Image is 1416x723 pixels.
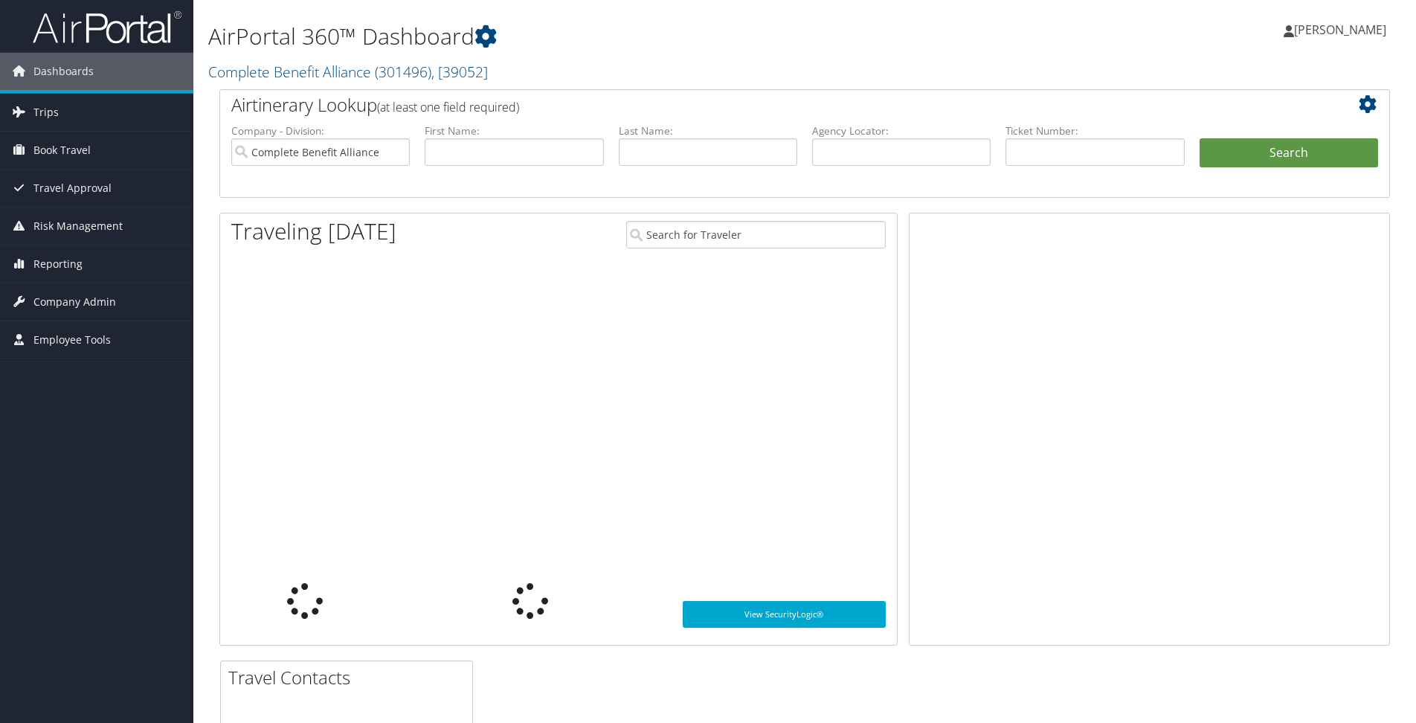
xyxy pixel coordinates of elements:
[1200,138,1378,168] button: Search
[231,123,410,138] label: Company - Division:
[1294,22,1386,38] span: [PERSON_NAME]
[33,321,111,359] span: Employee Tools
[33,170,112,207] span: Travel Approval
[33,283,116,321] span: Company Admin
[375,62,431,82] span: ( 301496 )
[431,62,488,82] span: , [ 39052 ]
[33,10,181,45] img: airportal-logo.png
[619,123,797,138] label: Last Name:
[33,208,123,245] span: Risk Management
[228,665,472,690] h2: Travel Contacts
[425,123,603,138] label: First Name:
[231,216,396,247] h1: Traveling [DATE]
[812,123,991,138] label: Agency Locator:
[33,245,83,283] span: Reporting
[626,221,886,248] input: Search for Traveler
[33,53,94,90] span: Dashboards
[1284,7,1401,52] a: [PERSON_NAME]
[208,21,1003,52] h1: AirPortal 360™ Dashboard
[208,62,488,82] a: Complete Benefit Alliance
[231,92,1281,118] h2: Airtinerary Lookup
[1005,123,1184,138] label: Ticket Number:
[377,99,519,115] span: (at least one field required)
[33,94,59,131] span: Trips
[33,132,91,169] span: Book Travel
[683,601,886,628] a: View SecurityLogic®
